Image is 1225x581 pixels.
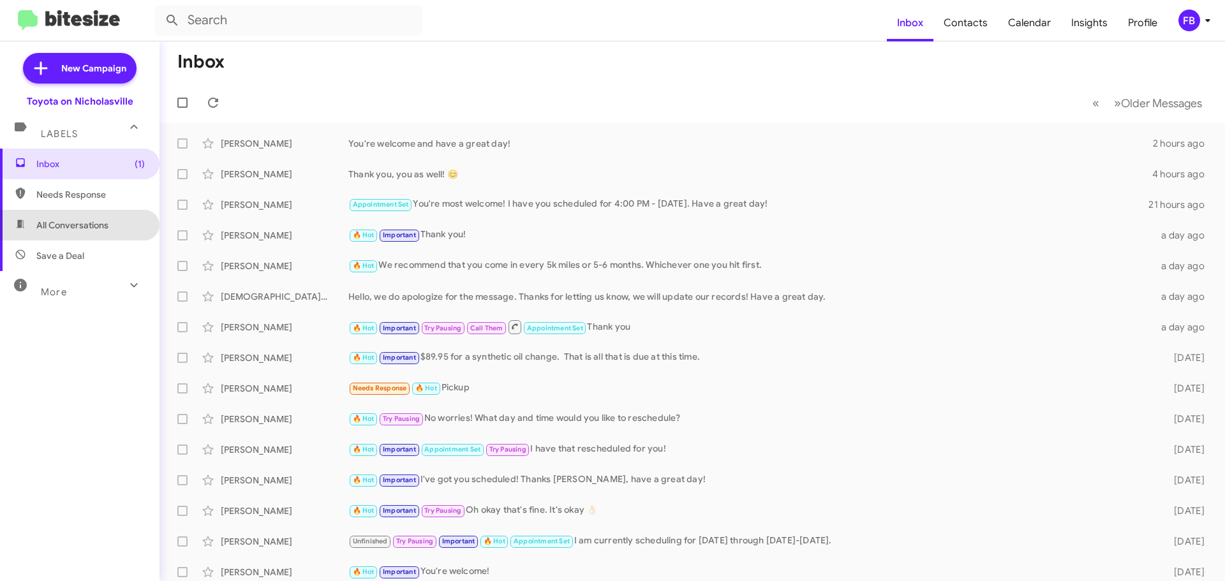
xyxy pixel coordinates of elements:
div: [PERSON_NAME] [221,168,348,180]
div: You're welcome! [348,564,1154,579]
span: Try Pausing [396,537,433,545]
span: Appointment Set [514,537,570,545]
span: Inbox [36,158,145,170]
button: Previous [1085,90,1107,116]
div: [DATE] [1154,382,1215,395]
span: Try Pausing [424,506,461,515]
div: Hello, we do apologize for the message. Thanks for letting us know, we will update our records! H... [348,290,1154,303]
div: [PERSON_NAME] [221,351,348,364]
span: 🔥 Hot [353,506,375,515]
span: Try Pausing [424,324,461,332]
a: Inbox [887,4,933,41]
div: You're welcome and have a great day! [348,137,1153,150]
div: Pickup [348,381,1154,395]
span: 🔥 Hot [353,261,375,270]
span: Appointment Set [527,324,583,332]
div: 2 hours ago [1153,137,1215,150]
div: 21 hours ago [1148,198,1215,211]
input: Search [154,5,422,36]
span: Important [383,506,416,515]
span: Important [383,476,416,484]
span: Important [383,353,416,362]
span: Unfinished [353,537,388,545]
span: Important [383,445,416,453]
span: » [1114,95,1121,111]
a: Insights [1061,4,1118,41]
div: [PERSON_NAME] [221,260,348,272]
div: [PERSON_NAME] [221,443,348,456]
span: Needs Response [353,384,407,392]
div: [PERSON_NAME] [221,198,348,211]
div: [DATE] [1154,351,1215,364]
div: [PERSON_NAME] [221,566,348,578]
div: [DATE] [1154,535,1215,548]
div: I've got you scheduled! Thanks [PERSON_NAME], have a great day! [348,473,1154,487]
div: $89.95 for a synthetic oil change. That is all that is due at this time. [348,350,1154,365]
div: [PERSON_NAME] [221,229,348,242]
span: More [41,286,67,298]
a: Calendar [998,4,1061,41]
span: 🔥 Hot [353,324,375,332]
span: « [1092,95,1099,111]
div: Thank you [348,319,1154,335]
a: Profile [1118,4,1168,41]
div: [PERSON_NAME] [221,137,348,150]
div: [PERSON_NAME] [221,382,348,395]
div: [DATE] [1154,504,1215,517]
div: 4 hours ago [1152,168,1215,180]
span: Try Pausing [383,415,420,423]
span: Needs Response [36,188,145,201]
div: a day ago [1154,229,1215,242]
div: [PERSON_NAME] [221,321,348,334]
div: FB [1178,10,1200,31]
span: 🔥 Hot [353,415,375,423]
span: Important [442,537,475,545]
div: We recommend that you come in every 5k miles or 5-6 months. Whichever one you hit first. [348,258,1154,273]
div: [PERSON_NAME] [221,413,348,425]
div: No worries! What day and time would you like to reschedule? [348,411,1154,426]
div: [DATE] [1154,443,1215,456]
div: Toyota on Nicholasville [27,95,133,108]
span: Important [383,324,416,332]
div: You're most welcome! I have you scheduled for 4:00 PM - [DATE]. Have a great day! [348,197,1148,212]
span: 🔥 Hot [415,384,437,392]
div: [DEMOGRAPHIC_DATA][PERSON_NAME] [221,290,348,303]
button: FB [1168,10,1211,31]
div: a day ago [1154,321,1215,334]
span: 🔥 Hot [353,353,375,362]
span: 🔥 Hot [353,476,375,484]
span: All Conversations [36,219,108,232]
button: Next [1106,90,1210,116]
span: Try Pausing [489,445,526,453]
h1: Inbox [177,52,225,72]
span: Labels [41,128,78,140]
span: Save a Deal [36,249,84,262]
a: Contacts [933,4,998,41]
div: [PERSON_NAME] [221,504,348,517]
span: Appointment Set [424,445,480,453]
div: [DATE] [1154,566,1215,578]
div: a day ago [1154,290,1215,303]
div: [PERSON_NAME] [221,535,348,548]
span: 🔥 Hot [353,445,375,453]
span: Appointment Set [353,200,409,209]
div: a day ago [1154,260,1215,272]
span: Important [383,231,416,239]
nav: Page navigation example [1085,90,1210,116]
div: [DATE] [1154,474,1215,487]
div: Thank you! [348,228,1154,242]
div: [PERSON_NAME] [221,474,348,487]
div: Oh okay that's fine. It's okay 👌🏻 [348,503,1154,518]
span: 🔥 Hot [353,568,375,576]
div: I have that rescheduled for you! [348,442,1154,457]
span: New Campaign [61,62,126,75]
span: Important [383,568,416,576]
span: Older Messages [1121,96,1202,110]
span: 🔥 Hot [353,231,375,239]
span: 🔥 Hot [484,537,505,545]
div: [DATE] [1154,413,1215,425]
